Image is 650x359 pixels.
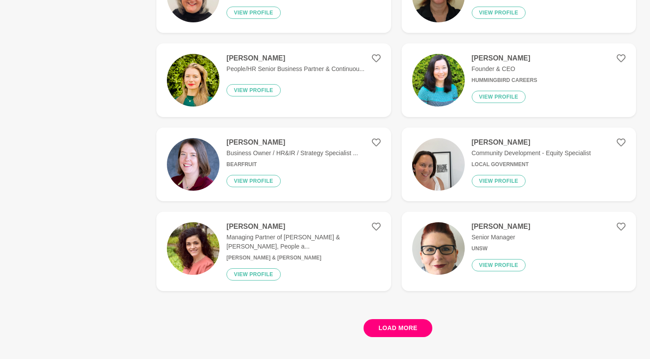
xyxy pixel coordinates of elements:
h4: [PERSON_NAME] [472,222,530,231]
button: View profile [226,175,281,187]
button: View profile [226,84,281,96]
button: View profile [472,175,526,187]
h6: UNSW [472,245,530,252]
p: Business Owner / HR&IR / Strategy Specialist ... [226,149,358,158]
img: 8f5c26fec7dcfa44aba3563c6790d8d7ebf4827b-570x778.png [412,54,465,107]
button: View profile [226,268,281,281]
button: Load more [364,319,432,337]
p: People/HR Senior Business Partner & Continuou... [226,64,364,74]
a: [PERSON_NAME]People/HR Senior Business Partner & Continuou...View profile [156,43,391,117]
a: [PERSON_NAME]Senior ManagerUNSWView profile [402,212,636,291]
h4: [PERSON_NAME] [226,138,358,147]
p: Senior Manager [472,233,530,242]
h4: [PERSON_NAME] [226,54,364,63]
h4: [PERSON_NAME] [472,54,537,63]
p: Founder & CEO [472,64,537,74]
a: [PERSON_NAME]Founder & CEOHummingbird CareersView profile [402,43,636,117]
a: [PERSON_NAME]Community Development - Equity SpecialistLocal GovernmentView profile [402,128,636,201]
h6: Bearfruit [226,161,358,168]
p: Managing Partner of [PERSON_NAME] & [PERSON_NAME], People a... [226,233,380,251]
img: dd163058a1fda4f3270fd1e9d5460f5030d2ec92-3022x3600.jpg [167,138,219,191]
a: [PERSON_NAME]Managing Partner of [PERSON_NAME] & [PERSON_NAME], People a...[PERSON_NAME] & [PERSO... [156,212,391,291]
button: View profile [472,91,526,103]
img: ac5f7d99ca64b28a322b0841bfc2eda53f1b179c-640x480.jpg [412,138,465,191]
button: View profile [472,7,526,19]
h6: Hummingbird Careers [472,77,537,84]
img: d59f63ee9313bef3e0814c9cb4930c39c7d67f46-1125x1233.jpg [167,222,219,275]
img: d2d075d8c83ff6e19baca2098b55df135e90e682-3008x2775.jpg [167,54,219,107]
h4: [PERSON_NAME] [472,138,591,147]
button: View profile [472,259,526,271]
h6: [PERSON_NAME] & [PERSON_NAME] [226,255,380,261]
p: Community Development - Equity Specialist [472,149,591,158]
a: [PERSON_NAME]Business Owner / HR&IR / Strategy Specialist ...BearfruitView profile [156,128,391,201]
img: 07ce0db566630663a5a9b1ccbc1ace2b72d12be7-1339x1833.png [412,222,465,275]
button: View profile [226,7,281,19]
h6: Local Government [472,161,591,168]
h4: [PERSON_NAME] [226,222,380,231]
